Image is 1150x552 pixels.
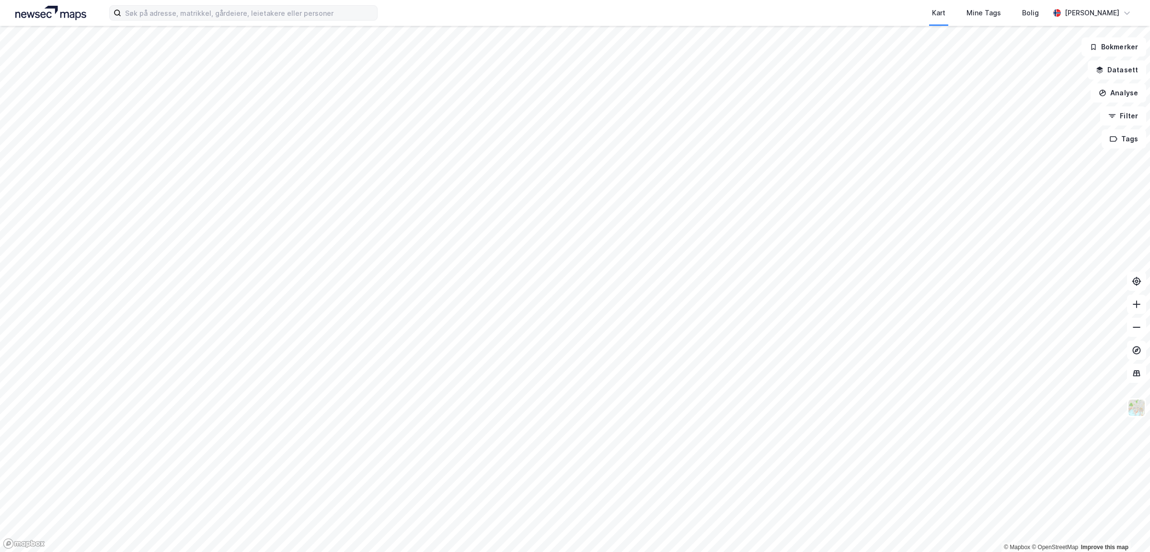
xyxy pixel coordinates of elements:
[15,6,86,20] img: logo.a4113a55bc3d86da70a041830d287a7e.svg
[1081,544,1128,551] a: Improve this map
[1100,106,1146,126] button: Filter
[966,7,1001,19] div: Mine Tags
[121,6,377,20] input: Søk på adresse, matrikkel, gårdeiere, leietakere eller personer
[1088,60,1146,80] button: Datasett
[1004,544,1030,551] a: Mapbox
[1091,83,1146,103] button: Analyse
[1065,7,1119,19] div: [PERSON_NAME]
[1032,544,1078,551] a: OpenStreetMap
[1022,7,1039,19] div: Bolig
[1102,506,1150,552] iframe: Chat Widget
[932,7,945,19] div: Kart
[1127,399,1146,417] img: Z
[3,538,45,549] a: Mapbox homepage
[1102,129,1146,149] button: Tags
[1081,37,1146,57] button: Bokmerker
